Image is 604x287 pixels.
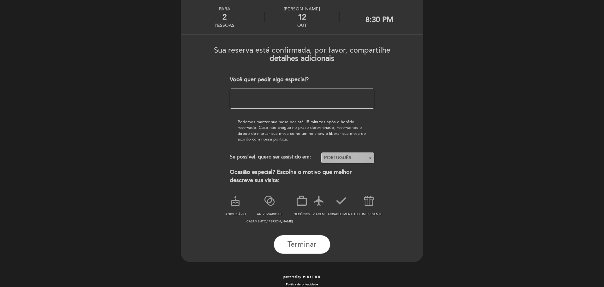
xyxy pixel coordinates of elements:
[321,152,374,163] button: PORTUGUÊS
[265,13,339,22] div: 12
[225,212,246,216] span: ANIVERSÁRIO
[230,114,375,147] div: Podemos manter sua mesa por até 15 minutos após o horário reservado. Caso não chegue no prazo det...
[215,6,234,12] div: PARA
[215,13,234,22] div: 2
[215,23,234,28] div: pessoas
[313,212,325,216] span: VIAGEM
[328,212,355,216] span: AGRADECIMENTO
[246,212,293,223] span: ANIVERSÁRIO DE CASAMENTO/[PERSON_NAME]
[269,54,335,63] b: detalhes adicionais
[293,212,310,216] span: NEGÓCIOS
[365,15,394,24] div: 8:30 PM
[356,212,382,216] span: SO UM PRESENTE
[230,168,375,184] div: Ocasião especial? Escolha o motivo que melhor descreve sua visita:
[287,240,317,249] span: Terminar
[230,152,322,163] div: Se possível, quero ser assistido em:
[265,23,339,28] div: out
[230,76,375,84] div: Você quer pedir algo especial?
[283,275,321,279] a: powered by
[283,275,301,279] span: powered by
[286,282,318,287] a: Política de privacidade
[274,235,330,254] button: Terminar
[324,155,371,161] span: PORTUGUÊS
[214,46,390,55] span: Sua reserva está confirmada, por favor, compartilhe
[303,275,321,278] img: MEITRE
[265,6,339,12] div: [PERSON_NAME]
